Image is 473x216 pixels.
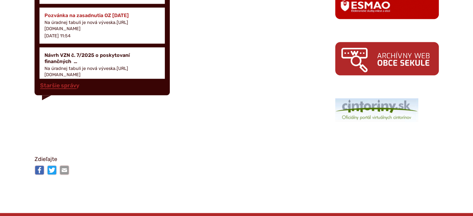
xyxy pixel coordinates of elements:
[39,47,165,90] a: Návrh VZN č. 7/2025 o poskytovaní finančných … Na úradnej tabuli je nová výveska.[URL][DOMAIN_NAM...
[35,155,439,164] p: Zdieľajte
[44,12,160,18] h4: Pozvánka na zasadnutia OZ [DATE]
[44,52,160,64] h4: Návrh VZN č. 7/2025 o poskytovaní finančných …
[44,66,160,78] p: Na úradnej tabuli je nová výveska.[URL][DOMAIN_NAME]
[35,165,44,175] img: Zdieľať na Facebooku
[39,82,80,89] a: Staršie správy
[44,20,160,32] p: Na úradnej tabuli je nová výveska.[URL][DOMAIN_NAME]
[44,33,71,39] p: [DATE] 11:54
[59,165,69,175] img: Zdieľať e-mailom
[47,165,57,175] img: Zdieľať na Twitteri
[335,98,418,122] img: 1.png
[335,42,438,75] img: archiv.png
[39,7,165,44] a: Pozvánka na zasadnutia OZ [DATE] Na úradnej tabuli je nová výveska.[URL][DOMAIN_NAME] [DATE] 11:54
